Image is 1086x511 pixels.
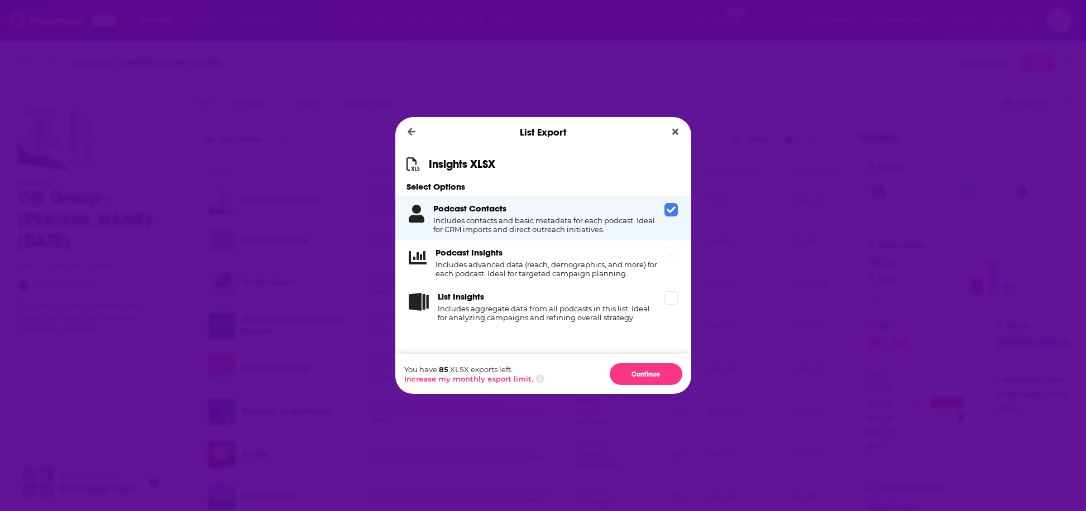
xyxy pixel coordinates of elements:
[429,157,495,171] h1: Insights XLSX
[438,304,660,322] h4: Includes aggregate data from all podcasts in this list. Ideal for analyzing campaigns and refinin...
[395,181,691,192] h3: Select Options
[395,117,691,147] div: List Export
[438,291,484,302] h3: List Insights
[436,260,660,278] h4: Includes advanced data (reach, demographics, and more) for each podcast. Ideal for targeted campa...
[436,247,503,258] h3: Podcast Insights
[433,203,506,214] h3: Podcast Contacts
[668,125,683,139] button: Close
[610,363,682,385] button: Continue
[439,365,448,374] span: 85
[433,216,660,234] h4: Includes contacts and basic metadata for each podcast. Ideal for CRM imports and direct outreach ...
[404,365,544,374] p: You have XLSX exports left.
[404,374,533,383] button: Increase my monthly export limit.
